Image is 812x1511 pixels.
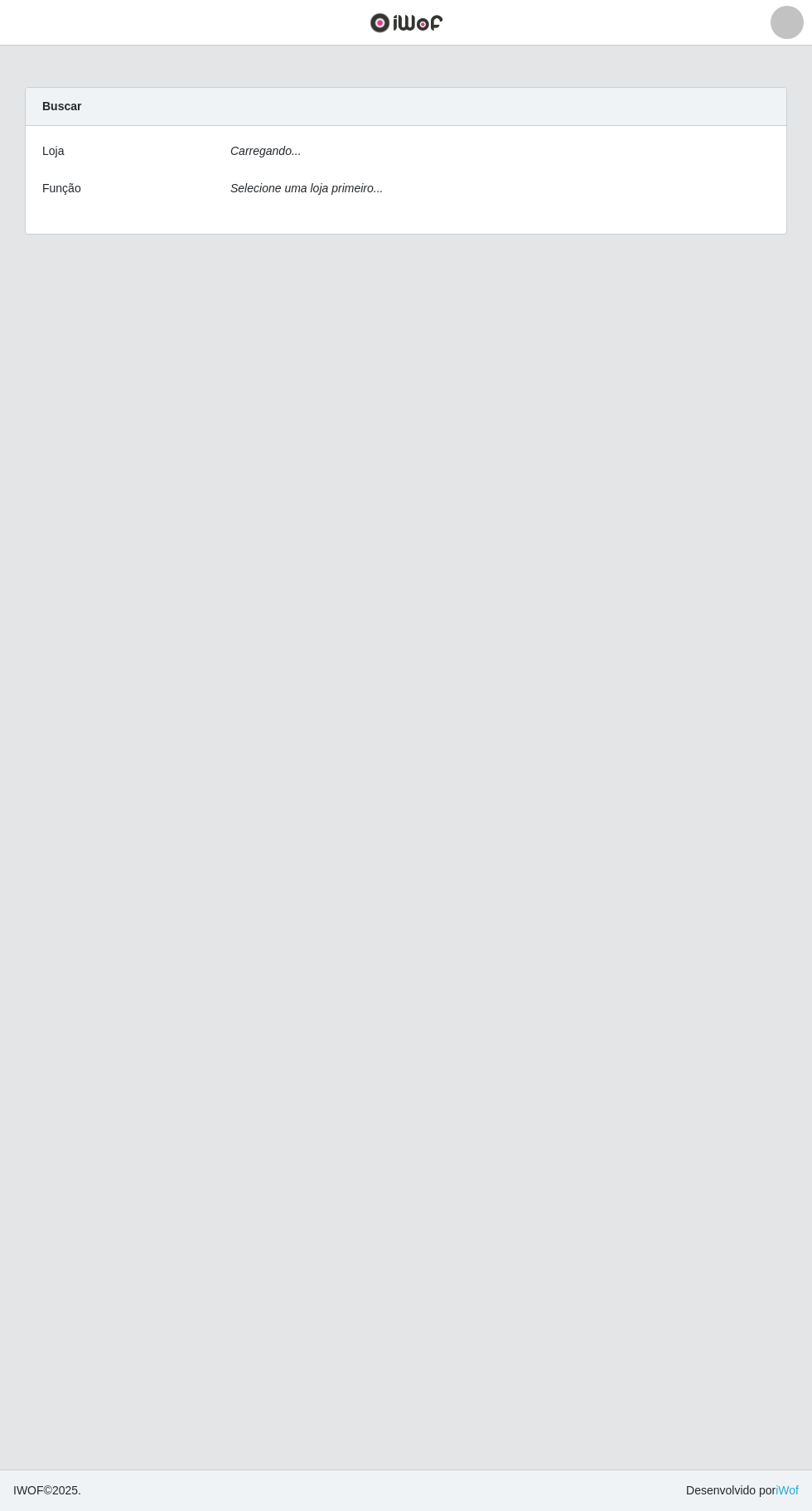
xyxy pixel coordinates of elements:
[13,1484,44,1497] span: IWOF
[42,180,81,197] label: Função
[686,1482,799,1499] span: Desenvolvido por
[370,12,443,33] img: CoreUI Logo
[42,99,81,113] strong: Buscar
[230,144,302,157] i: Carregando...
[13,1482,81,1499] span: © 2025 .
[42,143,64,160] label: Loja
[776,1484,799,1497] a: iWof
[230,182,383,195] i: Selecione uma loja primeiro...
